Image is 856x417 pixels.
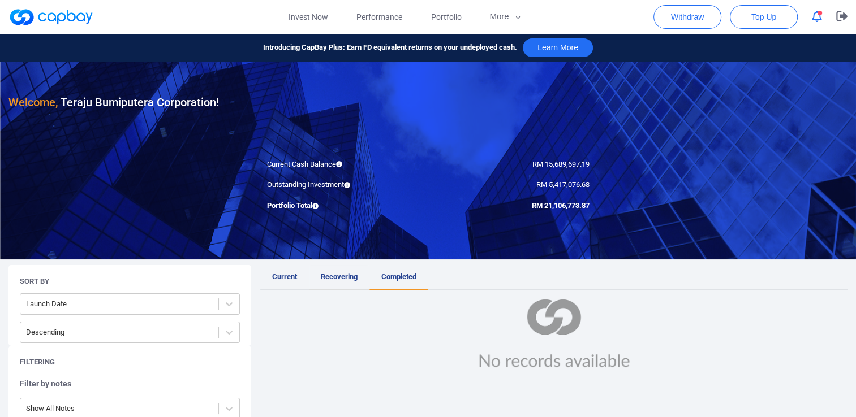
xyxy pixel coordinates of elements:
span: Completed [381,272,416,281]
span: Welcome, [8,95,58,109]
button: Learn More [523,38,593,57]
h5: Filtering [20,357,55,367]
div: Current Cash Balance [259,159,428,171]
span: RM 15,689,697.19 [532,160,590,168]
button: Top Up [730,5,798,29]
div: Outstanding Investment [259,179,428,191]
button: Withdraw [653,5,721,29]
span: Current [272,272,297,281]
span: Recovering [321,272,358,281]
span: Performance [356,11,402,23]
h5: Filter by notes [20,379,240,389]
img: noRecord [466,299,642,369]
div: Portfolio Total [259,200,428,212]
span: Introducing CapBay Plus: Earn FD equivalent returns on your undeployed cash. [263,42,517,54]
span: Portfolio [431,11,461,23]
span: Top Up [751,11,776,23]
span: RM 21,106,773.87 [532,201,590,210]
h5: Sort By [20,276,49,286]
h3: Teraju Bumiputera Corporation ! [8,93,219,111]
span: RM 5,417,076.68 [536,180,590,189]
